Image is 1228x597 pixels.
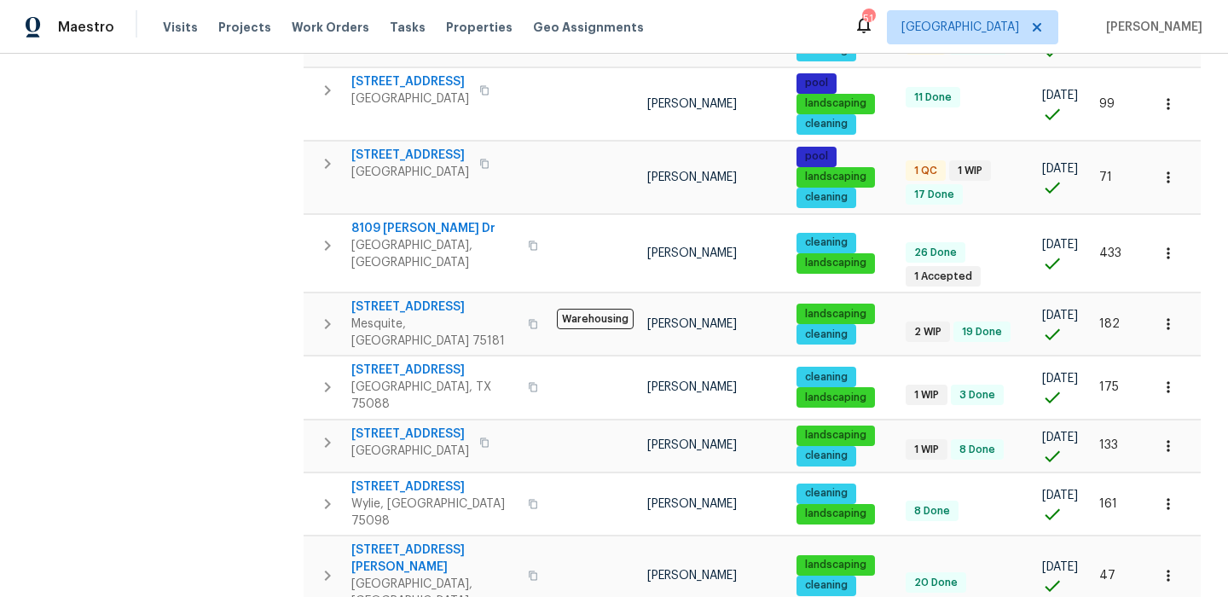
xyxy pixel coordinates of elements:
[798,327,854,342] span: cleaning
[798,235,854,250] span: cleaning
[798,370,854,385] span: cleaning
[907,164,944,178] span: 1 QC
[647,98,737,110] span: [PERSON_NAME]
[907,188,961,202] span: 17 Done
[1042,561,1078,573] span: [DATE]
[907,90,959,105] span: 11 Done
[1099,570,1115,582] span: 47
[351,443,469,460] span: [GEOGRAPHIC_DATA]
[292,19,369,36] span: Work Orders
[1099,381,1119,393] span: 175
[1042,90,1078,101] span: [DATE]
[533,19,644,36] span: Geo Assignments
[953,443,1002,457] span: 8 Done
[1099,247,1121,259] span: 433
[798,391,873,405] span: landscaping
[798,578,854,593] span: cleaning
[163,19,198,36] span: Visits
[1042,432,1078,443] span: [DATE]
[351,220,518,237] span: 8109 [PERSON_NAME] Dr
[351,426,469,443] span: [STREET_ADDRESS]
[907,504,957,519] span: 8 Done
[798,149,835,164] span: pool
[1042,373,1078,385] span: [DATE]
[647,439,737,451] span: [PERSON_NAME]
[647,318,737,330] span: [PERSON_NAME]
[901,19,1019,36] span: [GEOGRAPHIC_DATA]
[798,117,854,131] span: cleaning
[351,542,518,576] span: [STREET_ADDRESS][PERSON_NAME]
[1042,310,1078,322] span: [DATE]
[351,237,518,271] span: [GEOGRAPHIC_DATA], [GEOGRAPHIC_DATA]
[647,570,737,582] span: [PERSON_NAME]
[798,190,854,205] span: cleaning
[798,507,873,521] span: landscaping
[1099,98,1115,110] span: 99
[1042,239,1078,251] span: [DATE]
[351,164,469,181] span: [GEOGRAPHIC_DATA]
[351,316,518,350] span: Mesquite, [GEOGRAPHIC_DATA] 75181
[907,270,979,284] span: 1 Accepted
[351,90,469,107] span: [GEOGRAPHIC_DATA]
[1099,19,1202,36] span: [PERSON_NAME]
[798,76,835,90] span: pool
[647,381,737,393] span: [PERSON_NAME]
[351,478,518,496] span: [STREET_ADDRESS]
[351,496,518,530] span: Wylie, [GEOGRAPHIC_DATA] 75098
[557,309,634,329] span: Warehousing
[351,379,518,413] span: [GEOGRAPHIC_DATA], TX 75088
[907,325,948,339] span: 2 WIP
[58,19,114,36] span: Maestro
[1099,171,1112,183] span: 71
[907,246,964,260] span: 26 Done
[1042,490,1078,501] span: [DATE]
[955,325,1009,339] span: 19 Done
[798,170,873,184] span: landscaping
[390,21,426,33] span: Tasks
[1042,163,1078,175] span: [DATE]
[446,19,513,36] span: Properties
[1099,318,1120,330] span: 182
[953,388,1002,403] span: 3 Done
[907,388,946,403] span: 1 WIP
[798,558,873,572] span: landscaping
[798,256,873,270] span: landscaping
[862,10,874,27] div: 51
[647,171,737,183] span: [PERSON_NAME]
[798,307,873,322] span: landscaping
[907,443,946,457] span: 1 WIP
[798,428,873,443] span: landscaping
[951,164,989,178] span: 1 WIP
[647,498,737,510] span: [PERSON_NAME]
[798,96,873,111] span: landscaping
[907,576,964,590] span: 20 Done
[351,147,469,164] span: [STREET_ADDRESS]
[1099,439,1118,451] span: 133
[798,486,854,501] span: cleaning
[351,362,518,379] span: [STREET_ADDRESS]
[1099,498,1117,510] span: 161
[798,449,854,463] span: cleaning
[351,298,518,316] span: [STREET_ADDRESS]
[647,247,737,259] span: [PERSON_NAME]
[351,73,469,90] span: [STREET_ADDRESS]
[218,19,271,36] span: Projects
